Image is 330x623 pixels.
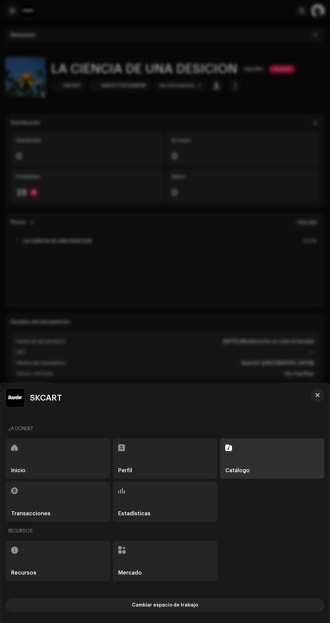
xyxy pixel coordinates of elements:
[6,523,324,539] re-a-nav-header: Recursos
[225,468,250,473] h5: Catálogo
[6,388,25,407] img: 10370c6a-d0e2-4592-b8a2-38f444b0ca44
[118,570,142,576] h5: Mercado
[11,468,26,473] h5: Inicio
[132,598,198,612] span: Cambiar espacio de trabajo
[30,394,62,402] span: SKCART
[6,421,324,437] re-a-nav-header: ¿A dónde?
[118,511,151,516] h5: Estadísticas
[11,511,51,516] h5: Transacciones
[118,468,132,473] h5: Perfil
[11,570,36,576] h5: Recursos
[6,598,324,612] button: Cambiar espacio de trabajo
